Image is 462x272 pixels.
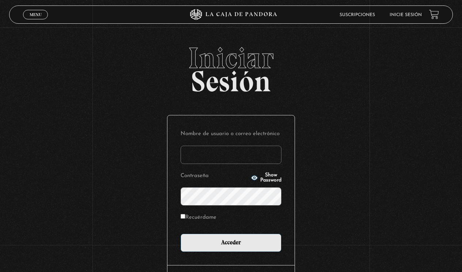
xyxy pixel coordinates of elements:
[9,43,452,73] span: Iniciar
[251,173,281,183] button: Show Password
[181,212,216,223] label: Recuérdame
[260,173,281,183] span: Show Password
[181,234,281,252] input: Acceder
[181,214,185,219] input: Recuérdame
[390,13,422,17] a: Inicie sesión
[181,171,249,182] label: Contraseña
[429,9,439,19] a: View your shopping cart
[181,129,281,140] label: Nombre de usuario o correo electrónico
[30,12,42,17] span: Menu
[340,13,375,17] a: Suscripciones
[27,19,44,24] span: Cerrar
[9,43,452,90] h2: Sesión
